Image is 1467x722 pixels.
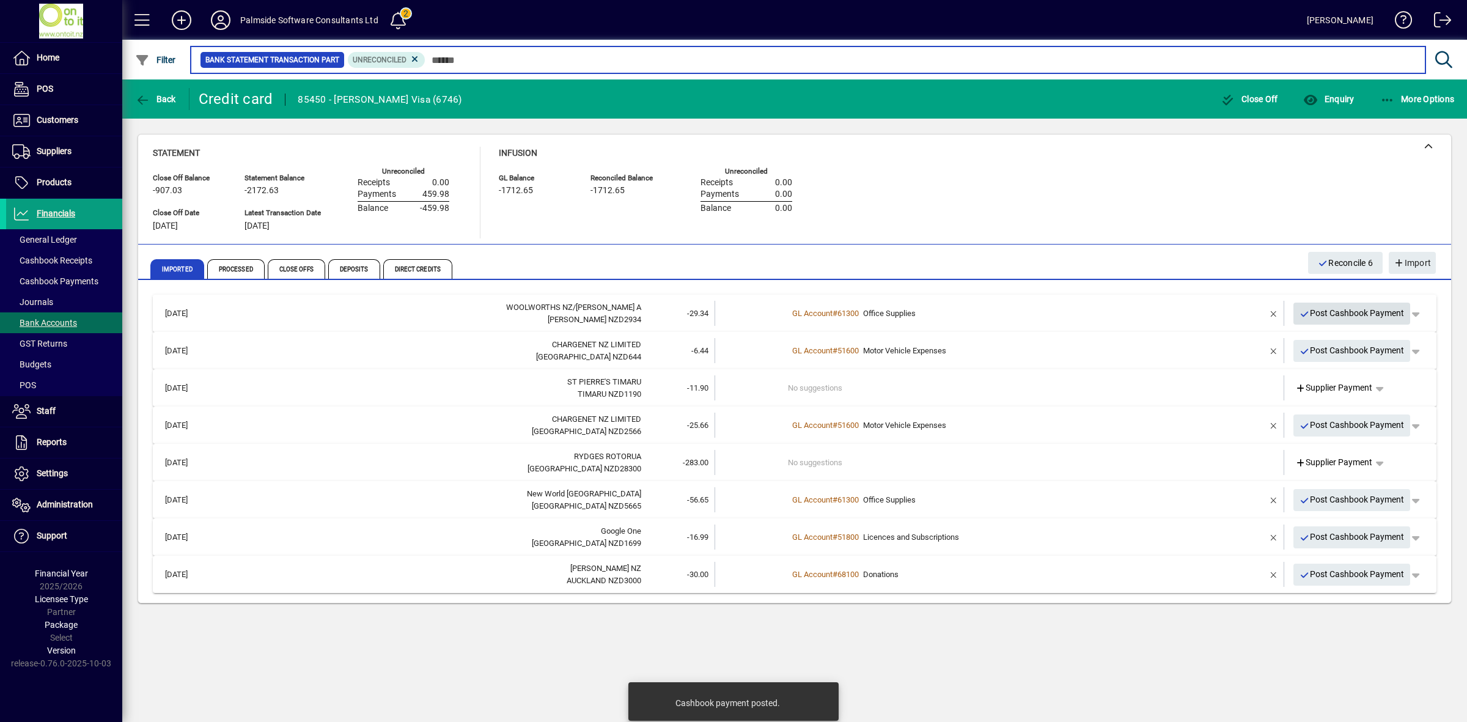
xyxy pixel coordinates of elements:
[153,556,1436,593] mat-expansion-panel-header: [DATE][PERSON_NAME] NZAUCKLAND NZD3000-30.00GL Account#68100DonationsPost Cashbook Payment
[1264,528,1284,547] button: Remove
[6,312,122,333] a: Bank Accounts
[590,186,625,196] span: -1712.65
[792,532,833,542] span: GL Account
[863,421,946,430] span: Motor Vehicle Expenses
[37,53,59,62] span: Home
[1290,377,1378,399] a: Supplier Payment
[499,174,572,182] span: GL Balance
[837,346,859,355] span: 51600
[35,594,88,604] span: Licensee Type
[12,380,36,390] span: POS
[153,332,1436,369] mat-expansion-panel-header: [DATE]CHARGENET NZ LIMITED[GEOGRAPHIC_DATA] NZD644-6.44GL Account#51600Motor Vehicle ExpensesPost...
[792,570,833,579] span: GL Account
[122,88,189,110] app-page-header-button: Back
[383,259,452,279] span: Direct Credits
[833,495,837,504] span: #
[37,177,72,187] span: Products
[47,646,76,655] span: Version
[683,458,708,467] span: -283.00
[216,351,641,363] div: AUCKLAND NZD644
[153,407,1436,444] mat-expansion-panel-header: [DATE]CHARGENET NZ LIMITED[GEOGRAPHIC_DATA] NZD2566-25.66GL Account#51600Motor Vehicle ExpensesPo...
[1303,94,1354,104] span: Enquiry
[775,204,792,213] span: 0.00
[240,10,378,30] div: Palmside Software Consultants Ltd
[1394,253,1431,273] span: Import
[837,309,859,318] span: 61300
[1300,415,1405,435] span: Post Cashbook Payment
[159,562,216,587] td: [DATE]
[792,495,833,504] span: GL Account
[159,338,216,363] td: [DATE]
[216,537,641,550] div: Auckland NZD1699
[1300,88,1357,110] button: Enquiry
[833,309,837,318] span: #
[863,346,946,355] span: Motor Vehicle Expenses
[216,451,641,463] div: RYDGES ROTORUA
[244,174,321,182] span: Statement Balance
[153,209,226,217] span: Close Off Date
[788,344,863,357] a: GL Account#51600
[216,425,641,438] div: AUCKLAND NZD2566
[1377,88,1458,110] button: More Options
[216,463,641,475] div: AUCKLAND NZD28300
[6,250,122,271] a: Cashbook Receipts
[700,190,739,199] span: Payments
[37,208,75,218] span: Financials
[153,518,1436,556] mat-expansion-panel-header: [DATE]Google One[GEOGRAPHIC_DATA] NZD1699-16.99GL Account#51800Licences and SubscriptionsPost Cas...
[6,105,122,136] a: Customers
[216,376,641,388] div: ST PIERRE'S TIMARU
[700,204,731,213] span: Balance
[6,292,122,312] a: Journals
[216,488,641,500] div: New World Northwood
[788,568,863,581] a: GL Account#68100
[788,419,863,432] a: GL Account#51600
[863,532,959,542] span: Licences and Subscriptions
[833,421,837,430] span: #
[12,276,98,286] span: Cashbook Payments
[358,178,390,188] span: Receipts
[687,383,708,392] span: -11.90
[422,190,449,199] span: 459.98
[1308,252,1383,274] button: Reconcile 6
[792,346,833,355] span: GL Account
[675,697,780,709] div: Cashbook payment posted.
[6,396,122,427] a: Staff
[1295,381,1373,394] span: Supplier Payment
[12,318,77,328] span: Bank Accounts
[132,49,179,71] button: Filter
[833,532,837,542] span: #
[153,444,1436,481] mat-expansion-panel-header: [DATE]RYDGES ROTORUA[GEOGRAPHIC_DATA] NZD28300-283.00No suggestionsSupplier Payment
[159,525,216,550] td: [DATE]
[382,168,425,175] label: Unreconciled
[37,468,68,478] span: Settings
[1264,341,1284,361] button: Remove
[216,301,641,314] div: WOOLWORTHS NZ/MOORHOUSE A
[159,375,216,400] td: [DATE]
[153,295,1436,332] mat-expansion-panel-header: [DATE]WOOLWORTHS NZ/[PERSON_NAME] A[PERSON_NAME] NZD2934-29.34GL Account#61300Office SuppliesPost...
[691,346,708,355] span: -6.44
[159,450,216,475] td: [DATE]
[216,388,641,400] div: TIMARU NZD1190
[150,259,204,279] span: Imported
[159,413,216,438] td: [DATE]
[1300,564,1405,584] span: Post Cashbook Payment
[1300,341,1405,361] span: Post Cashbook Payment
[162,9,201,31] button: Add
[1380,94,1455,104] span: More Options
[328,259,380,279] span: Deposits
[725,168,768,175] label: Unreconciled
[6,333,122,354] a: GST Returns
[6,490,122,520] a: Administration
[216,500,641,512] div: Christchurch NZD5665
[590,174,664,182] span: Reconciled Balance
[1221,94,1278,104] span: Close Off
[6,375,122,396] a: POS
[1295,456,1373,469] span: Supplier Payment
[687,570,708,579] span: -30.00
[216,575,641,587] div: AUCKLAND NZD3000
[1264,416,1284,435] button: Remove
[788,450,1213,475] td: No suggestions
[687,421,708,430] span: -25.66
[135,94,176,104] span: Back
[1300,490,1405,510] span: Post Cashbook Payment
